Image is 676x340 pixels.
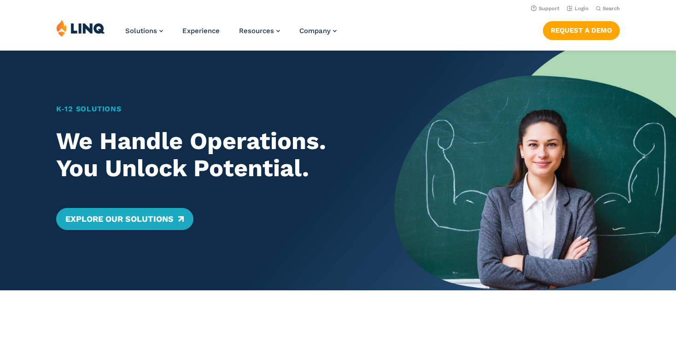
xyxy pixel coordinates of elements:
nav: Primary Navigation [125,19,337,50]
nav: Button Navigation [543,19,620,40]
span: Solutions [125,27,157,35]
a: Request a Demo [543,21,620,40]
a: Company [299,27,337,35]
span: Company [299,27,331,35]
button: Open Search Bar [596,5,620,12]
a: Explore Our Solutions [56,208,193,230]
a: Solutions [125,27,163,35]
h1: K‑12 Solutions [56,104,367,115]
img: Home Banner [394,51,676,290]
a: Experience [182,27,220,35]
img: LINQ | K‑12 Software [56,19,105,37]
h2: We Handle Operations. You Unlock Potential. [56,127,367,183]
a: Login [567,6,589,12]
span: Search [603,6,620,12]
a: Support [531,6,559,12]
a: Resources [239,27,280,35]
span: Resources [239,27,274,35]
